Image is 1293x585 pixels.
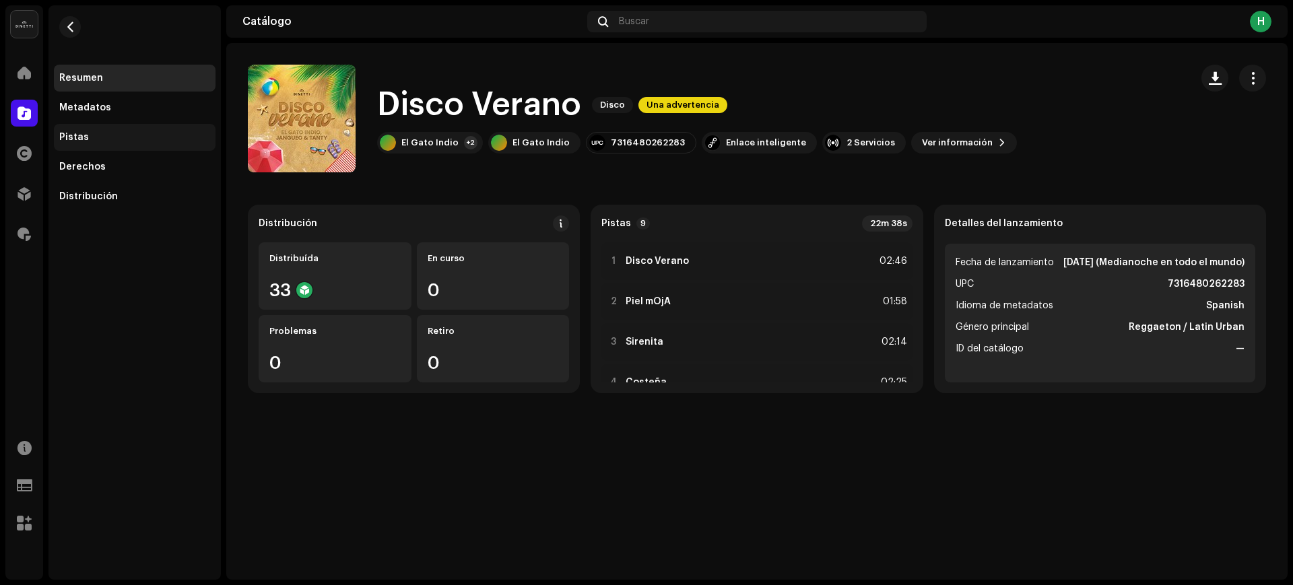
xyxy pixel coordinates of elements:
[611,137,685,148] div: 7316480262283
[54,183,215,210] re-m-nav-item: Distribución
[1236,341,1245,357] strong: —
[269,326,401,337] div: Problemas
[911,132,1017,153] button: Ver información
[956,319,1029,335] span: Género principal
[428,253,559,264] div: En curso
[1168,276,1245,292] strong: 7316480262283
[862,215,913,232] div: 22m 38s
[877,294,907,310] div: 01:58
[54,65,215,92] re-m-nav-item: Resumen
[54,153,215,180] re-m-nav-item: Derechos
[877,253,907,269] div: 02:46
[59,191,118,202] div: Distribución
[259,218,317,229] div: Distribución
[638,97,727,113] span: Una advertencia
[59,162,106,172] div: Derechos
[847,137,895,148] div: 2 Servicios
[464,136,477,149] div: +2
[956,254,1054,271] span: Fecha de lanzamiento
[1250,11,1271,32] div: H
[1129,319,1245,335] strong: Reggaeton / Latin Urban
[636,217,650,230] p-badge: 9
[1206,298,1245,314] strong: Spanish
[626,337,663,347] strong: Sirenita
[945,218,1063,229] strong: Detalles del lanzamiento
[59,132,89,143] div: Pistas
[877,374,907,390] div: 02:25
[626,256,689,267] strong: Disco Verano
[428,326,559,337] div: Retiro
[592,97,633,113] span: Disco
[242,16,582,27] div: Catálogo
[11,11,38,38] img: 02a7c2d3-3c89-4098-b12f-2ff2945c95ee
[877,334,907,350] div: 02:14
[626,296,671,307] strong: Piel mOjÁ
[1063,254,1245,271] strong: [DATE] (Medianoche en todo el mundo)
[54,94,215,121] re-m-nav-item: Metadatos
[726,137,806,148] div: Enlace inteligente
[956,276,974,292] span: UPC
[59,102,111,113] div: Metadatos
[956,341,1024,357] span: ID del catálogo
[54,124,215,151] re-m-nav-item: Pistas
[922,129,993,156] span: Ver información
[956,298,1053,314] span: Idioma de metadatos
[601,218,631,229] strong: Pistas
[377,83,581,127] h1: Disco Verano
[401,137,459,148] div: El Gato Indio
[626,377,667,388] strong: Costeña
[619,16,649,27] span: Buscar
[59,73,103,83] div: Resumen
[512,137,570,148] div: El Gato Indio
[269,253,401,264] div: Distribuída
